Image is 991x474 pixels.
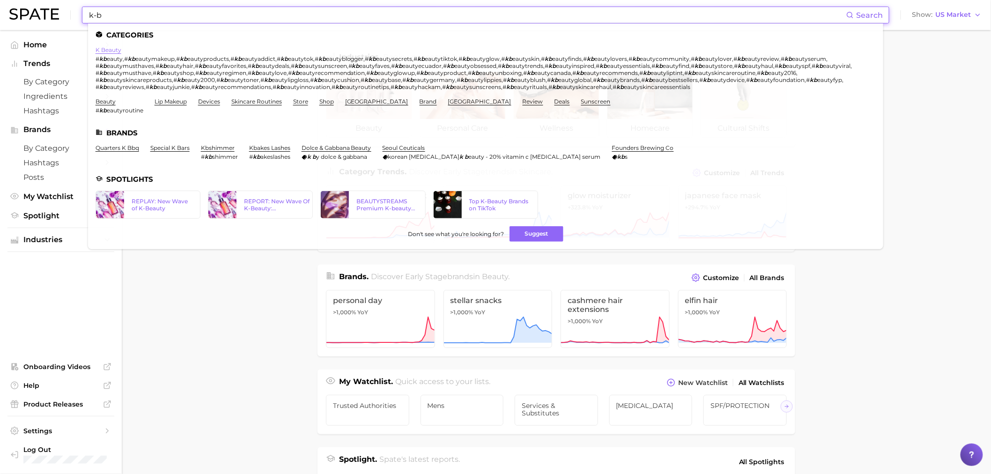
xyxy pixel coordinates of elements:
[96,69,99,76] span: #
[299,69,365,76] span: eautyrecommendation
[736,377,787,389] a: All Watchlists
[345,98,408,105] a: [GEOGRAPHIC_DATA]
[757,69,761,76] span: #
[202,83,271,90] span: eautyrecommendations
[128,55,135,62] em: kb
[288,55,313,62] span: eautytok
[302,144,371,151] a: dolce & gabbana beauty
[691,62,695,69] span: #
[244,198,311,212] div: REPORT: New Wave Of K-Beauty: [GEOGRAPHIC_DATA]’s Trending Innovations In Skincare & Color Cosmetics
[651,69,683,76] span: eautyliptint
[689,271,741,284] button: Customize
[595,55,628,62] span: eautylovers
[451,296,546,305] span: stellar snacks
[503,76,507,83] span: #
[750,76,758,83] em: kb
[510,226,563,242] button: Suggest
[288,69,292,76] span: #
[812,62,816,69] span: #
[96,191,200,219] a: REPLAY: New Wave of K-Beauty
[360,62,390,69] span: eautyfaves
[663,62,690,69] span: eautyfind
[463,55,470,62] em: kb
[23,106,98,115] span: Hashtags
[195,69,199,76] span: #
[124,55,128,62] span: #
[272,76,309,83] span: eautylipgloss
[609,395,693,426] a: [MEDICAL_DATA]
[370,69,378,76] em: kb
[392,62,395,69] span: #
[738,55,745,62] em: kb
[321,76,360,83] span: eautycushion
[418,55,425,62] em: kb
[547,76,551,83] span: #
[448,98,511,105] a: [GEOGRAPHIC_DATA]
[326,55,364,62] span: eautyblogger
[739,379,784,387] span: All Watchlists
[695,55,703,62] em: kb
[523,98,543,105] a: review
[678,290,787,348] a: elfin hair>1,000% YoY
[96,144,139,151] a: quarters k bbq
[470,55,500,62] span: eautyglow
[587,55,595,62] em: kb
[775,62,779,69] span: #
[292,69,299,76] em: kb
[685,69,688,76] span: #
[792,55,827,62] span: eautyserum
[747,76,750,83] span: #
[326,395,409,426] a: Trusted Authorities
[703,62,733,69] span: eautystore
[206,62,246,69] span: eautyfavorites
[581,98,611,105] a: sunscreen
[96,62,99,69] span: #
[7,443,114,467] a: Log out. Currently logged in with e-mail isabelle.lent@loreal.com.
[201,144,235,151] a: kbshimmer
[234,55,242,62] em: kb
[498,62,502,69] span: #
[23,445,107,454] span: Log Out
[352,62,360,69] em: kb
[584,55,587,62] span: #
[515,395,598,426] a: Services & Substitutes
[302,62,347,69] span: eautysunscreen
[96,31,876,39] li: Categories
[195,83,202,90] em: kb
[23,126,98,134] span: Brands
[99,55,107,62] em: kb
[7,57,114,71] button: Trends
[99,83,107,90] em: kb
[23,381,98,390] span: Help
[785,55,792,62] em: kb
[633,55,640,62] em: kb
[7,37,114,52] a: Home
[173,76,177,83] span: #
[652,62,656,69] span: #
[99,76,107,83] em: kb
[7,233,114,247] button: Industries
[164,69,194,76] span: eautyshop
[612,144,674,151] a: founders brewing co
[159,62,167,69] em: kb
[177,76,185,83] em: kb
[910,9,984,21] button: ShowUS Market
[656,62,663,69] em: kb
[231,98,282,105] a: skincare routines
[596,62,600,69] span: #
[167,62,193,69] span: eautyhair
[318,55,326,62] em: kb
[607,62,651,69] span: eautyessentials
[314,76,321,83] em: kb
[734,55,738,62] span: #
[23,144,98,153] span: by Category
[377,55,413,62] span: eautysecrets
[284,83,330,90] span: eautyinnovation
[568,296,663,314] span: cashmere hair extensions
[230,55,234,62] span: #
[769,69,797,76] span: eauty2016
[468,69,472,76] span: #
[156,69,164,76] em: kb
[23,427,98,435] span: Settings
[107,76,172,83] span: eautyskincareproducts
